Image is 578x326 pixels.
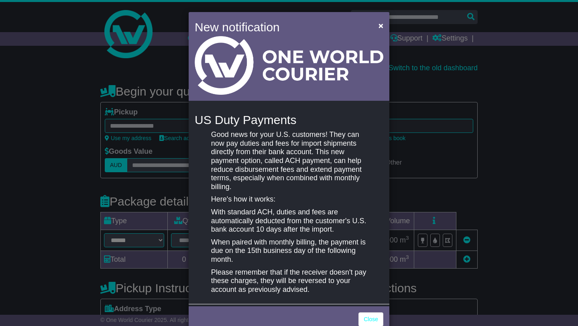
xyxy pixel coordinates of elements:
img: Light [195,36,383,95]
p: When paired with monthly billing, the payment is due on the 15th business day of the following mo... [211,238,367,264]
button: Close [374,17,387,34]
h4: New notification [195,18,367,36]
p: With standard ACH, duties and fees are automatically deducted from the customer's U.S. bank accou... [211,208,367,234]
p: Good news for your U.S. customers! They can now pay duties and fees for import shipments directly... [211,130,367,191]
span: × [379,21,383,30]
p: Here's how it works: [211,195,367,204]
h4: US Duty Payments [195,113,383,126]
p: Please remember that if the receiver doesn't pay these charges, they will be reversed to your acc... [211,268,367,294]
